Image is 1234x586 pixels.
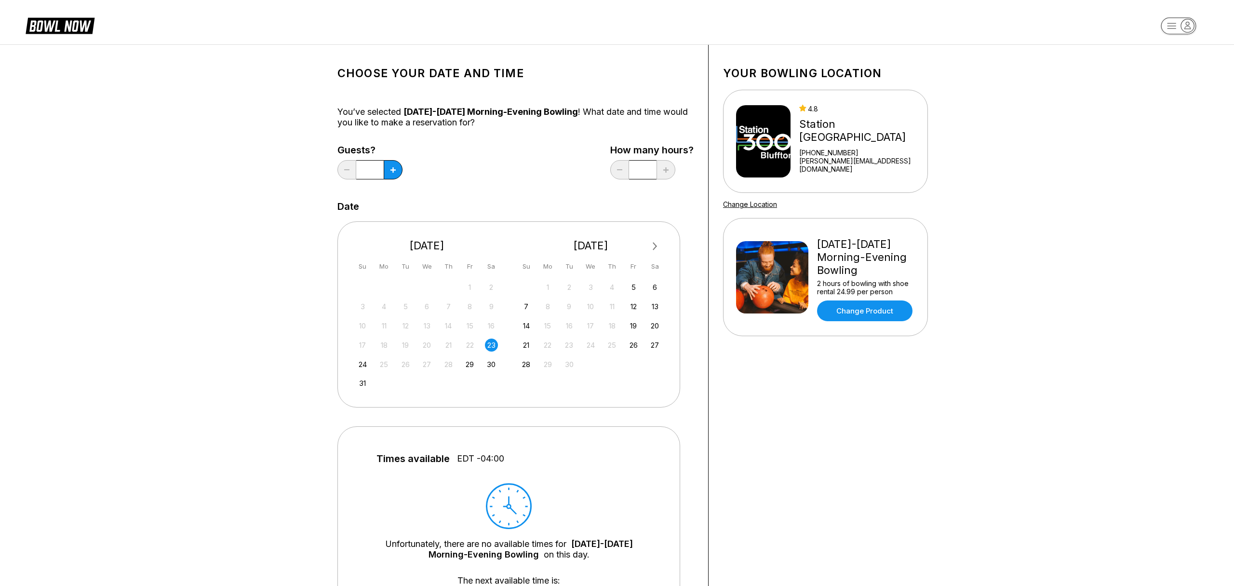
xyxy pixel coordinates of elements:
div: Choose Saturday, September 6th, 2025 [648,281,661,294]
div: Su [520,260,533,273]
a: Change Location [723,200,777,208]
div: Not available Monday, August 4th, 2025 [377,300,390,313]
div: Not available Wednesday, September 24th, 2025 [584,339,597,352]
div: Not available Wednesday, August 20th, 2025 [420,339,433,352]
div: Fr [463,260,476,273]
div: 2 hours of bowling with shoe rental 24.99 per person [817,279,915,296]
div: Not available Thursday, August 21st, 2025 [442,339,455,352]
div: Not available Wednesday, August 13th, 2025 [420,319,433,332]
div: Not available Tuesday, September 30th, 2025 [563,358,576,371]
span: EDT -04:00 [457,453,504,464]
div: Not available Thursday, September 18th, 2025 [605,319,618,332]
div: Not available Saturday, August 9th, 2025 [485,300,498,313]
div: Sa [648,260,661,273]
div: Not available Tuesday, August 26th, 2025 [399,358,412,371]
img: Friday-Sunday Morning-Evening Bowling [736,241,808,313]
a: Change Product [817,300,912,321]
div: Not available Tuesday, August 12th, 2025 [399,319,412,332]
label: How many hours? [610,145,694,155]
div: Not available Thursday, August 7th, 2025 [442,300,455,313]
div: Not available Sunday, August 3rd, 2025 [356,300,369,313]
div: Not available Monday, September 1st, 2025 [541,281,554,294]
div: Not available Monday, September 8th, 2025 [541,300,554,313]
div: Not available Tuesday, August 5th, 2025 [399,300,412,313]
div: Tu [563,260,576,273]
div: Not available Monday, September 22nd, 2025 [541,339,554,352]
div: Choose Sunday, August 31st, 2025 [356,377,369,390]
h1: Your bowling location [723,67,928,80]
div: [DATE] [516,239,666,252]
div: Not available Tuesday, September 2nd, 2025 [563,281,576,294]
div: Not available Tuesday, September 16th, 2025 [563,319,576,332]
div: Not available Thursday, August 28th, 2025 [442,358,455,371]
div: Choose Friday, September 12th, 2025 [627,300,640,313]
div: Station [GEOGRAPHIC_DATA] [799,118,924,144]
div: Not available Thursday, September 4th, 2025 [605,281,618,294]
div: Not available Friday, August 22nd, 2025 [463,339,476,352]
a: [DATE]-[DATE] Morning-Evening Bowling [429,539,633,559]
div: Th [442,260,455,273]
div: Not available Friday, August 1st, 2025 [463,281,476,294]
div: Choose Sunday, September 28th, 2025 [520,358,533,371]
span: Times available [376,453,450,464]
div: Not available Friday, August 15th, 2025 [463,319,476,332]
div: Choose Friday, September 5th, 2025 [627,281,640,294]
div: Choose Friday, August 29th, 2025 [463,358,476,371]
div: Not available Wednesday, September 10th, 2025 [584,300,597,313]
img: Station 300 Bluffton [736,105,791,177]
div: Tu [399,260,412,273]
div: Not available Tuesday, August 19th, 2025 [399,339,412,352]
h1: Choose your Date and time [337,67,694,80]
div: Choose Sunday, August 24th, 2025 [356,358,369,371]
div: Fr [627,260,640,273]
div: Not available Wednesday, August 27th, 2025 [420,358,433,371]
div: Choose Saturday, August 23rd, 2025 [485,339,498,352]
div: You’ve selected ! What date and time would you like to make a reservation for? [337,107,694,128]
label: Guests? [337,145,402,155]
div: Not available Wednesday, September 3rd, 2025 [584,281,597,294]
div: 4.8 [799,105,924,113]
div: Not available Saturday, August 16th, 2025 [485,319,498,332]
div: Not available Monday, September 29th, 2025 [541,358,554,371]
div: Not available Thursday, September 25th, 2025 [605,339,618,352]
div: Th [605,260,618,273]
button: Next Month [647,239,663,254]
div: Choose Saturday, August 30th, 2025 [485,358,498,371]
div: Choose Saturday, September 20th, 2025 [648,319,661,332]
div: Not available Tuesday, September 9th, 2025 [563,300,576,313]
span: [DATE]-[DATE] Morning-Evening Bowling [403,107,578,117]
div: Sa [485,260,498,273]
div: Mo [377,260,390,273]
div: Choose Sunday, September 21st, 2025 [520,339,533,352]
div: Not available Wednesday, September 17th, 2025 [584,319,597,332]
div: [DATE] [352,239,502,252]
div: Not available Sunday, August 17th, 2025 [356,339,369,352]
div: We [584,260,597,273]
div: Not available Saturday, August 2nd, 2025 [485,281,498,294]
a: [PERSON_NAME][EMAIL_ADDRESS][DOMAIN_NAME] [799,157,924,173]
div: Not available Sunday, August 10th, 2025 [356,319,369,332]
div: Choose Friday, September 19th, 2025 [627,319,640,332]
div: We [420,260,433,273]
div: Not available Monday, August 11th, 2025 [377,319,390,332]
div: Choose Saturday, September 13th, 2025 [648,300,661,313]
div: Unfortunately, there are no available times for on this day. [367,539,651,560]
div: Not available Tuesday, September 23rd, 2025 [563,339,576,352]
div: Choose Sunday, September 7th, 2025 [520,300,533,313]
div: Not available Wednesday, August 6th, 2025 [420,300,433,313]
div: Not available Monday, August 25th, 2025 [377,358,390,371]
label: Date [337,201,359,212]
div: month 2025-09 [519,280,663,371]
div: Choose Sunday, September 14th, 2025 [520,319,533,332]
div: Not available Thursday, September 11th, 2025 [605,300,618,313]
div: Not available Monday, September 15th, 2025 [541,319,554,332]
div: Mo [541,260,554,273]
div: Choose Friday, September 26th, 2025 [627,339,640,352]
div: [PHONE_NUMBER] [799,149,924,157]
div: month 2025-08 [355,280,499,390]
div: Choose Saturday, September 27th, 2025 [648,339,661,352]
div: Not available Monday, August 18th, 2025 [377,339,390,352]
div: Not available Friday, August 8th, 2025 [463,300,476,313]
div: Su [356,260,369,273]
div: Not available Thursday, August 14th, 2025 [442,319,455,332]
